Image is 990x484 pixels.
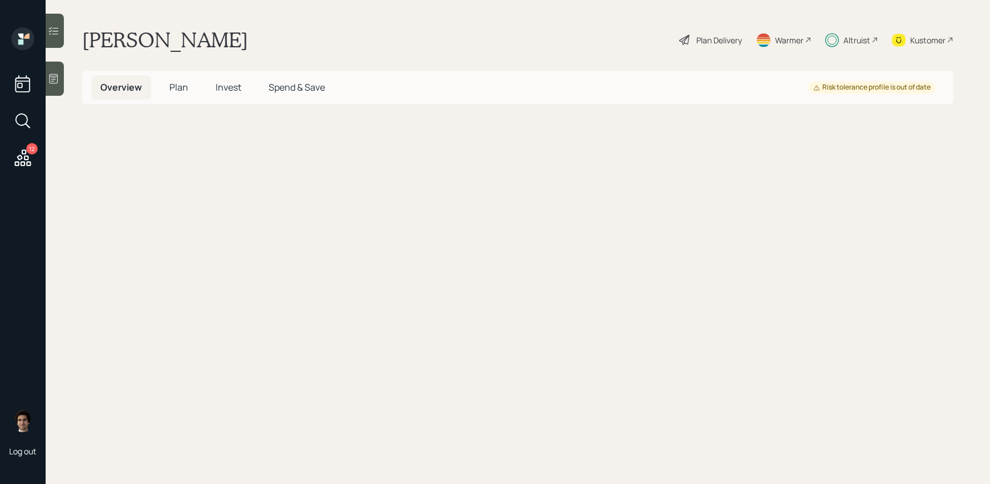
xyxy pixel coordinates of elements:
span: Overview [100,81,142,93]
img: harrison-schaefer-headshot-2.png [11,409,34,432]
div: Risk tolerance profile is out of date [813,83,931,92]
span: Invest [216,81,241,93]
div: Log out [9,446,36,457]
div: Kustomer [910,34,946,46]
span: Plan [169,81,188,93]
div: 12 [26,143,38,154]
h1: [PERSON_NAME] [82,27,248,52]
div: Plan Delivery [696,34,742,46]
div: Altruist [843,34,870,46]
div: Warmer [775,34,804,46]
span: Spend & Save [269,81,325,93]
